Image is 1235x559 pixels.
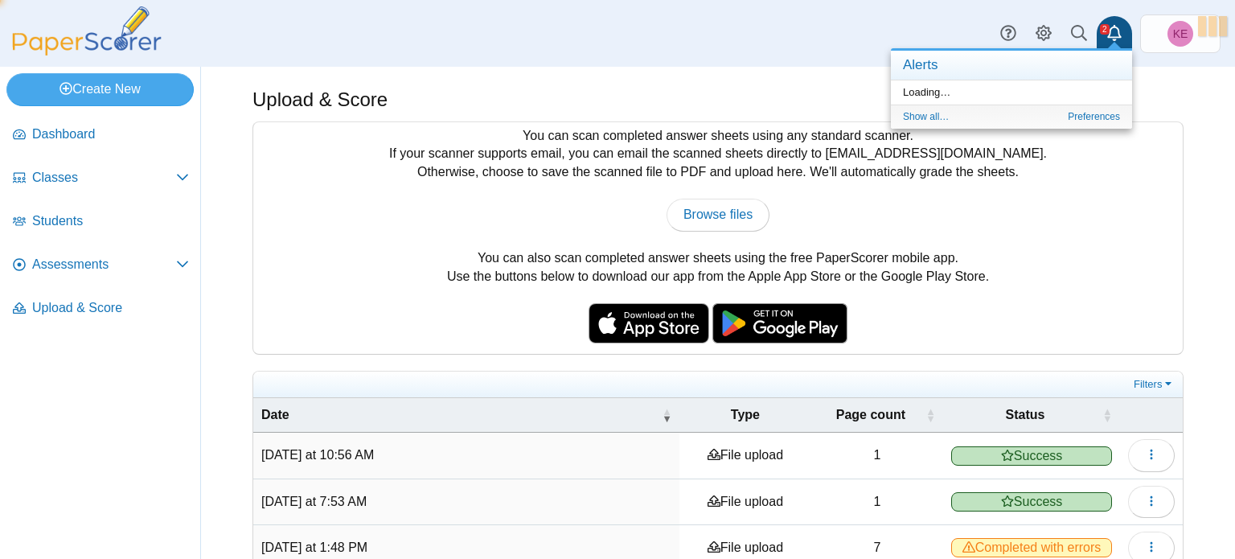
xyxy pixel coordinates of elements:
a: Assessments [6,246,195,285]
time: Oct 15, 2025 at 10:56 AM [261,448,374,462]
span: Page count : Activate to sort [925,407,935,423]
time: Oct 13, 2025 at 7:53 AM [261,495,367,508]
a: Preferences [1068,111,1120,122]
img: PaperScorer [6,6,167,55]
a: Classes [6,159,195,198]
span: Date : Activate to remove sorting [662,407,671,423]
span: Dashboard [32,125,189,143]
span: Classes [32,169,176,187]
div: You can scan completed answer sheets using any standard scanner. If your scanner supports email, ... [253,122,1183,354]
img: google-play-badge.png [712,303,847,343]
h1: Upload & Score [252,86,388,113]
span: Kimberly Evans [1167,21,1193,47]
td: File upload [679,479,810,525]
span: Type [687,406,802,424]
td: 1 [811,433,944,479]
h3: Alerts [891,51,1132,80]
span: Success [951,446,1112,466]
a: Browse files [667,199,769,231]
span: Upload & Score [32,299,189,317]
span: Date [261,406,659,424]
a: Students [6,203,195,241]
a: Create New [6,73,194,105]
a: Dashboard [6,116,195,154]
span: Success [951,492,1112,512]
img: apple-store-badge.svg [589,303,709,343]
span: Assessments [32,256,176,273]
span: Status [951,406,1099,424]
span: Kimberly Evans [1173,28,1188,39]
span: Status : Activate to sort [1102,407,1112,423]
a: Show all… [903,111,949,122]
span: Page count [819,406,923,424]
a: PaperScorer [6,44,167,58]
a: Filters [1130,376,1179,393]
td: 1 [811,479,944,525]
span: Students [32,212,189,230]
time: Oct 10, 2025 at 1:48 PM [261,541,367,554]
a: Kimberly Evans [1140,14,1221,53]
span: Browse files [683,208,753,221]
a: Upload & Score [6,290,195,328]
span: Completed with errors [951,538,1112,557]
td: File upload [679,433,810,479]
a: Alerts [1097,16,1132,51]
div: Loading… [891,80,1132,105]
